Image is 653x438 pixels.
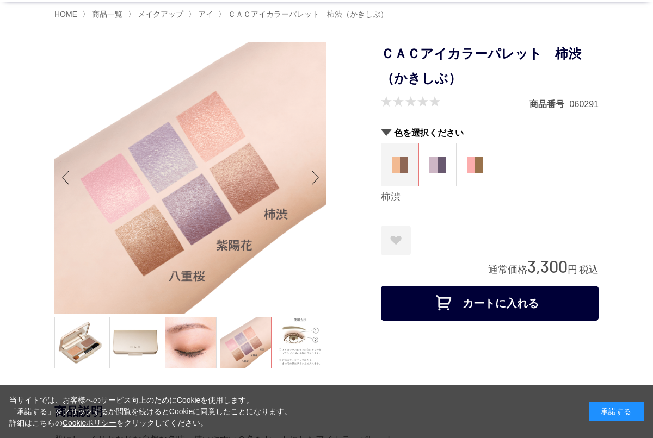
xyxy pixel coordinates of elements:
h2: 色を選択ください [381,127,599,139]
img: 柿渋 [392,157,408,173]
a: 紫陽花 [419,143,456,186]
img: 紫陽花 [429,157,446,173]
span: メイクアップ [138,10,183,18]
a: 八重桜 [457,143,494,186]
li: 〉 [188,9,216,20]
li: 〉 [82,9,125,20]
span: アイ [198,10,213,18]
span: 税込 [579,264,599,275]
div: 承諾する [589,402,644,421]
div: Previous slide [54,156,76,199]
li: 〉 [128,9,186,20]
dd: 060291 [570,98,599,110]
div: 柿渋 [381,191,599,204]
dl: 紫陽花 [418,143,457,186]
span: ＣＡＣアイカラーパレット 柿渋（かきしぶ） [228,10,388,18]
img: ＣＡＣアイカラーパレット 柿渋（かきしぶ） 柿渋 [54,42,326,314]
a: Cookieポリシー [63,418,117,427]
div: 当サイトでは、お客様へのサービス向上のためにCookieを使用します。 「承諾する」をクリックするか閲覧を続けるとCookieに同意したことになります。 詳細はこちらの をクリックしてください。 [9,395,292,429]
a: HOME [54,10,77,18]
li: 〉 [218,9,391,20]
span: 円 [568,264,577,275]
button: カートに入れる [381,286,599,321]
img: 八重桜 [467,157,483,173]
span: 通常価格 [488,264,527,275]
div: Next slide [305,156,326,199]
a: ＣＡＣアイカラーパレット 柿渋（かきしぶ） [226,10,388,18]
a: メイクアップ [135,10,183,18]
span: 3,300 [527,256,568,276]
a: アイ [196,10,213,18]
a: 商品一覧 [90,10,122,18]
dt: 商品番号 [529,98,570,110]
span: 商品一覧 [92,10,122,18]
dl: 八重桜 [456,143,494,186]
dl: 柿渋 [381,143,419,186]
h1: ＣＡＣアイカラーパレット 柿渋（かきしぶ） [381,42,599,91]
a: お気に入りに登録する [381,226,411,255]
